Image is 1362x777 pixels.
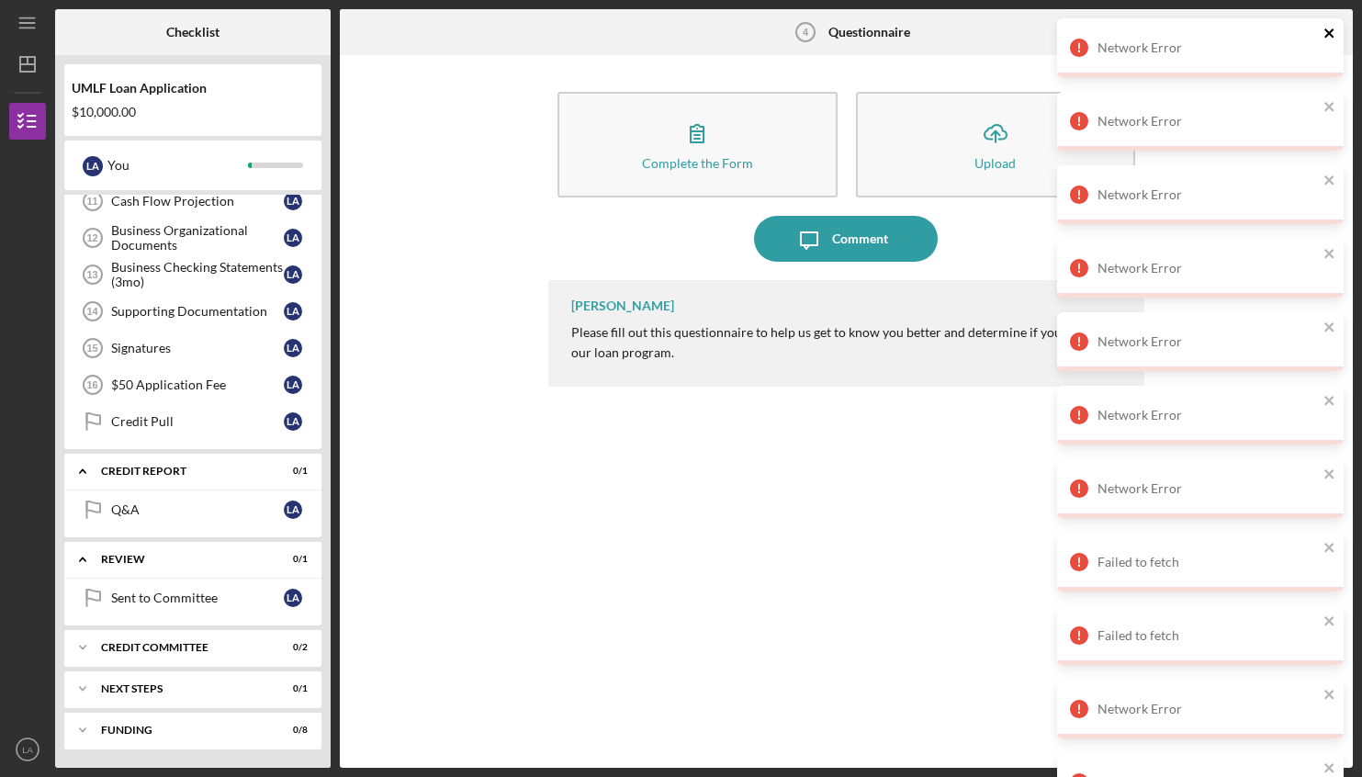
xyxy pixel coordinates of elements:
button: Complete the Form [557,92,838,197]
div: Credit Committee [101,642,262,653]
div: Network Error [1097,408,1318,422]
div: L A [284,412,302,431]
a: 14Supporting DocumentationLA [73,293,312,330]
div: L A [284,376,302,394]
div: $50 Application Fee [111,377,284,392]
tspan: 14 [86,306,98,317]
div: Funding [101,725,262,736]
div: Network Error [1097,187,1318,202]
button: close [1323,99,1336,117]
a: 13Business Checking Statements (3mo)LA [73,256,312,293]
tspan: 16 [86,379,97,390]
button: close [1323,320,1336,337]
div: 0 / 2 [275,642,308,653]
div: [PERSON_NAME] [571,298,674,313]
div: Next Steps [101,683,262,694]
a: 11Cash Flow ProjectionLA [73,183,312,220]
div: Network Error [1097,40,1318,55]
div: Upload [974,156,1016,170]
div: Business Organizational Documents [111,223,284,253]
a: Credit PullLA [73,403,312,440]
div: Network Error [1097,481,1318,496]
a: Q&ALA [73,491,312,528]
div: UMLF Loan Application [72,81,314,96]
div: L A [284,339,302,357]
div: Network Error [1097,114,1318,129]
a: 16$50 Application FeeLA [73,366,312,403]
div: Network Error [1097,334,1318,349]
div: Cash Flow Projection [111,194,284,208]
tspan: 11 [86,196,97,207]
div: L A [83,156,103,176]
div: Network Error [1097,261,1318,276]
div: Failed to fetch [1097,628,1318,643]
div: L A [284,265,302,284]
button: Comment [754,216,938,262]
div: Credit Pull [111,414,284,429]
div: Business Checking Statements (3mo) [111,260,284,289]
div: 0 / 1 [275,683,308,694]
div: L A [284,302,302,321]
button: close [1323,467,1336,484]
p: Please fill out this questionnaire to help us get to know you better and determine if you qualify... [571,322,1127,364]
div: Comment [832,216,888,262]
div: 0 / 8 [275,725,308,736]
tspan: 13 [86,269,97,280]
div: L A [284,192,302,210]
div: L A [284,229,302,247]
tspan: 15 [86,343,97,354]
button: LA [9,731,46,768]
div: Credit report [101,466,262,477]
text: LA [22,745,33,755]
a: Sent to CommitteeLA [73,580,312,616]
button: close [1323,540,1336,557]
div: L A [284,589,302,607]
a: 12Business Organizational DocumentsLA [73,220,312,256]
b: Questionnaire [828,25,910,39]
div: 0 / 1 [275,554,308,565]
button: close [1323,614,1336,631]
div: Supporting Documentation [111,304,284,319]
div: Review [101,554,262,565]
button: Upload [856,92,1136,197]
div: 0 / 1 [275,466,308,477]
div: Complete the Form [642,156,753,170]
button: close [1323,393,1336,411]
button: close [1323,246,1336,264]
tspan: 4 [803,27,809,38]
button: close [1323,173,1336,190]
button: close [1323,687,1336,704]
div: You [107,150,248,181]
div: Sent to Committee [111,591,284,605]
div: Network Error [1097,702,1318,716]
div: $10,000.00 [72,105,314,119]
div: Failed to fetch [1097,555,1318,569]
tspan: 12 [86,232,97,243]
div: L A [284,501,302,519]
div: Q&A [111,502,284,517]
a: 15SignaturesLA [73,330,312,366]
button: close [1323,26,1336,43]
b: Checklist [166,25,219,39]
div: Signatures [111,341,284,355]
